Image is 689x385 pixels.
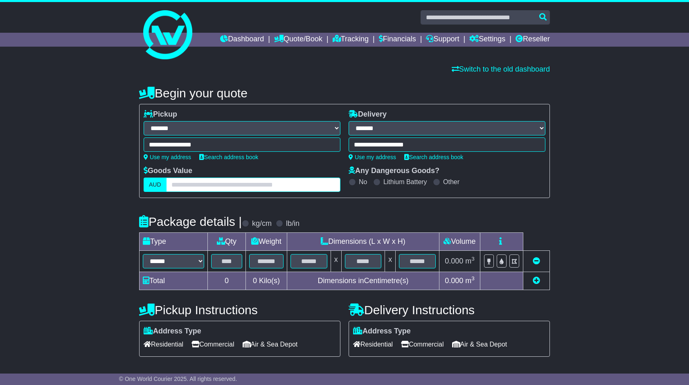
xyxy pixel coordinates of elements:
[445,277,463,285] span: 0.000
[246,272,287,290] td: Kilo(s)
[353,327,411,336] label: Address Type
[252,219,272,228] label: kg/cm
[139,86,550,100] h4: Begin your quote
[199,154,258,160] a: Search address book
[465,277,475,285] span: m
[533,277,540,285] a: Add new item
[445,257,463,265] span: 0.000
[144,154,191,160] a: Use my address
[349,303,550,317] h4: Delivery Instructions
[208,272,246,290] td: 0
[516,33,550,47] a: Reseller
[353,338,393,351] span: Residential
[379,33,416,47] a: Financials
[439,233,480,251] td: Volume
[144,338,183,351] span: Residential
[119,376,237,382] span: © One World Courier 2025. All rights reserved.
[253,277,257,285] span: 0
[144,110,177,119] label: Pickup
[452,338,507,351] span: Air & Sea Depot
[465,257,475,265] span: m
[287,233,439,251] td: Dimensions (L x W x H)
[208,233,246,251] td: Qty
[220,33,264,47] a: Dashboard
[139,215,242,228] h4: Package details |
[426,33,459,47] a: Support
[404,154,463,160] a: Search address book
[443,178,459,186] label: Other
[287,272,439,290] td: Dimensions in Centimetre(s)
[349,167,439,176] label: Any Dangerous Goods?
[349,154,396,160] a: Use my address
[471,275,475,281] sup: 3
[139,303,340,317] h4: Pickup Instructions
[469,33,505,47] a: Settings
[333,33,369,47] a: Tracking
[140,272,208,290] td: Total
[533,257,540,265] a: Remove this item
[274,33,322,47] a: Quote/Book
[144,327,201,336] label: Address Type
[349,110,387,119] label: Delivery
[383,178,427,186] label: Lithium Battery
[452,65,550,73] a: Switch to the old dashboard
[246,233,287,251] td: Weight
[331,251,341,272] td: x
[471,256,475,262] sup: 3
[191,338,234,351] span: Commercial
[286,219,299,228] label: lb/in
[243,338,298,351] span: Air & Sea Depot
[401,338,444,351] span: Commercial
[144,167,192,176] label: Goods Value
[144,178,167,192] label: AUD
[140,233,208,251] td: Type
[385,251,396,272] td: x
[359,178,367,186] label: No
